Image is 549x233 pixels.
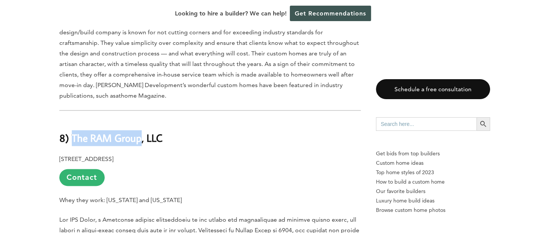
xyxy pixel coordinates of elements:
a: Our favorite builders [376,187,490,196]
a: Luxury home build ideas [376,196,490,205]
b: 8) The RAM Group, LLC [59,131,162,144]
a: Browse custom home photos [376,205,490,215]
p: Get bids from top builders [376,149,490,158]
a: Top home styles of 2023 [376,168,490,177]
a: Get Recommendations [290,6,371,21]
p: [STREET_ADDRESS] [59,154,361,186]
a: How to build a custom home [376,177,490,187]
span: athome Magazine. [116,92,166,99]
a: Schedule a free consultation [376,79,490,99]
a: Custom home ideas [376,158,490,168]
b: Whey they work: [US_STATE] and [US_STATE] [59,196,182,204]
svg: Search [479,120,487,128]
a: Contact [59,169,105,186]
input: Search here... [376,117,476,131]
